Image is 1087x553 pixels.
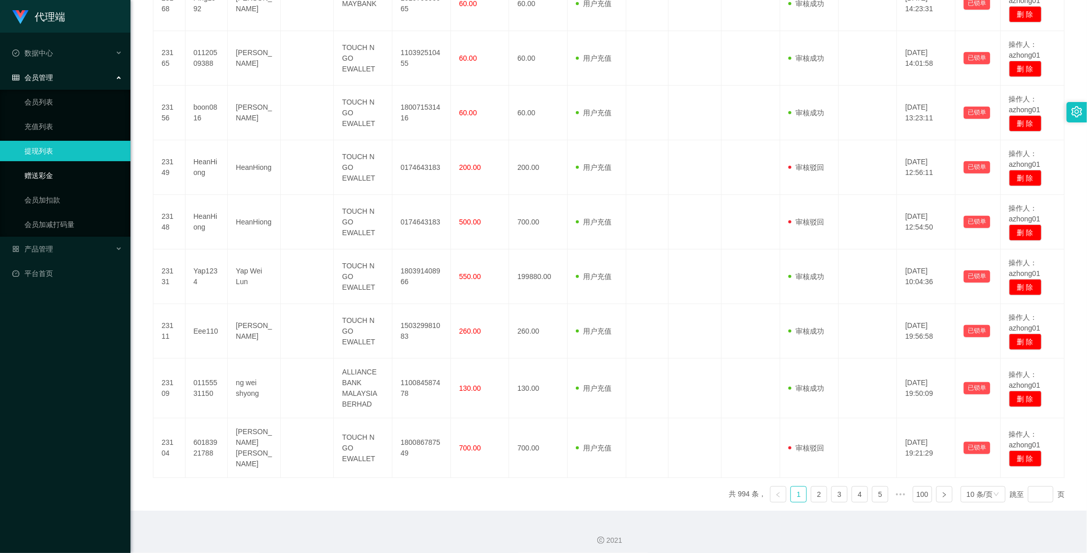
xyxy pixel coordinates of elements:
[334,195,392,249] td: TOUCH N GO EWALLET
[24,214,122,235] a: 会员加减打码量
[228,359,281,418] td: ng wei shyong
[1009,115,1042,132] button: 删 除
[967,487,993,502] div: 10 条/页
[897,31,956,86] td: [DATE] 14:01:58
[228,418,281,478] td: [PERSON_NAME] [PERSON_NAME]
[576,327,612,335] span: 用户充值
[228,31,281,86] td: [PERSON_NAME]
[788,218,824,226] span: 审核驳回
[897,304,956,359] td: [DATE] 19:56:58
[811,487,827,502] a: 2
[392,86,451,140] td: 180071531416
[334,359,392,418] td: ALLIANCE BANK MALAYSIA BERHAD
[1009,313,1041,332] span: 操作人：azhong01
[788,384,824,392] span: 审核成功
[1010,486,1065,502] div: 跳至 页
[334,31,392,86] td: TOUCH N GO EWALLET
[153,418,185,478] td: 23104
[35,1,65,33] h1: 代理端
[459,384,481,392] span: 130.00
[392,359,451,418] td: 110084587478
[509,195,568,249] td: 700.00
[788,54,824,62] span: 审核成功
[228,86,281,140] td: [PERSON_NAME]
[185,359,228,418] td: 01155531150
[576,272,612,281] span: 用户充值
[334,86,392,140] td: TOUCH N GO EWALLET
[576,109,612,117] span: 用户充值
[1009,170,1042,186] button: 删 除
[1009,6,1042,22] button: 删 除
[334,418,392,478] td: TOUCH N GO EWALLET
[597,537,604,544] i: 图标: copyright
[576,384,612,392] span: 用户充值
[964,382,990,394] button: 已锁单
[831,486,847,502] li: 3
[1009,224,1042,241] button: 删 除
[509,418,568,478] td: 700.00
[459,444,481,452] span: 700.00
[509,140,568,195] td: 200.00
[1009,334,1042,350] button: 删 除
[153,249,185,304] td: 23131
[459,218,481,226] span: 500.00
[334,249,392,304] td: TOUCH N GO EWALLET
[185,86,228,140] td: boon0816
[964,107,990,119] button: 已锁单
[897,140,956,195] td: [DATE] 12:56:11
[509,86,568,140] td: 60.00
[228,249,281,304] td: Yap Wei Lun
[964,52,990,64] button: 已锁单
[788,272,824,281] span: 审核成功
[788,444,824,452] span: 审核驳回
[872,487,888,502] a: 5
[459,327,481,335] span: 260.00
[139,535,1079,546] div: 2021
[1009,40,1041,59] span: 操作人：azhong01
[811,486,827,502] li: 2
[392,249,451,304] td: 180391408966
[392,140,451,195] td: 0174643183
[897,249,956,304] td: [DATE] 10:04:36
[1009,450,1042,467] button: 删 除
[459,163,481,171] span: 200.00
[12,10,29,24] img: logo.9652507e.png
[913,486,932,502] li: 100
[459,272,481,281] span: 550.00
[12,73,53,82] span: 会员管理
[892,486,909,502] li: 向后 5 页
[12,245,53,253] span: 产品管理
[897,86,956,140] td: [DATE] 13:23:11
[24,92,122,112] a: 会员列表
[936,486,952,502] li: 下一页
[459,109,477,117] span: 60.00
[509,249,568,304] td: 199880.00
[12,12,65,20] a: 代理端
[964,442,990,454] button: 已锁单
[576,54,612,62] span: 用户充值
[24,190,122,210] a: 会员加扣款
[24,165,122,186] a: 赠送彩金
[185,418,228,478] td: 60183921788
[576,163,612,171] span: 用户充值
[897,418,956,478] td: [DATE] 19:21:29
[897,359,956,418] td: [DATE] 19:50:09
[993,491,999,498] i: 图标: down
[12,74,19,81] i: 图标: table
[509,359,568,418] td: 130.00
[791,487,806,502] a: 1
[334,140,392,195] td: TOUCH N GO EWALLET
[24,141,122,161] a: 提现列表
[788,163,824,171] span: 审核驳回
[1009,61,1042,77] button: 删 除
[788,327,824,335] span: 审核成功
[770,486,786,502] li: 上一页
[1009,204,1041,223] span: 操作人：azhong01
[897,195,956,249] td: [DATE] 12:54:50
[228,195,281,249] td: HeanHiong
[459,54,477,62] span: 60.00
[185,249,228,304] td: Yap1234
[913,487,931,502] a: 100
[852,487,867,502] a: 4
